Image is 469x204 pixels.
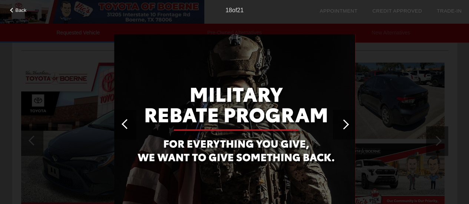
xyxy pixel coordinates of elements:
a: Credit Approved [372,8,422,14]
span: 18 [225,7,232,13]
span: Back [16,7,27,13]
span: 21 [237,7,244,13]
a: Trade-In [437,8,462,14]
a: Appointment [320,8,357,14]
